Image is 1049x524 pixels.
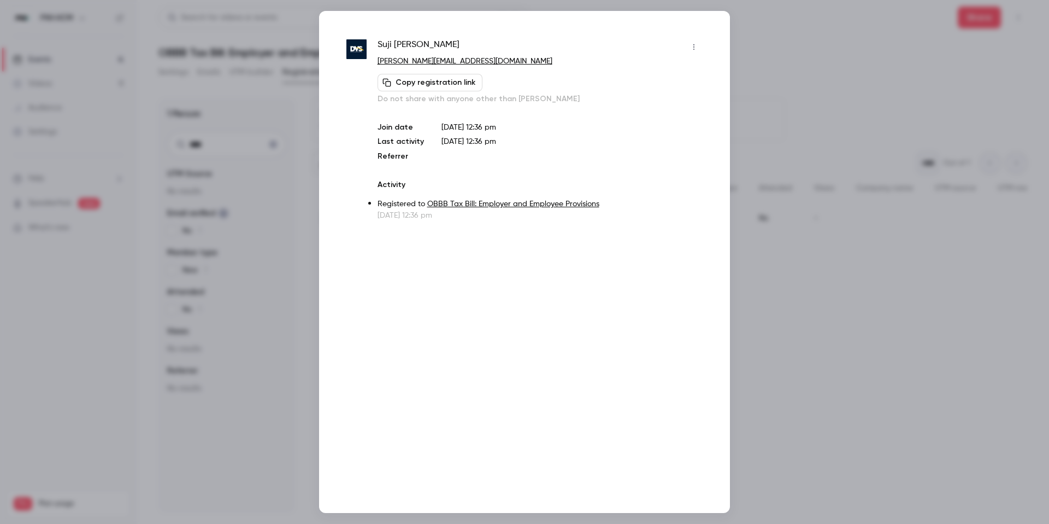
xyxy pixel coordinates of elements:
p: Activity [378,179,703,190]
p: Join date [378,122,424,133]
a: OBBB Tax Bill: Employer and Employee Provisions [427,200,599,208]
p: Last activity [378,136,424,148]
button: Copy registration link [378,74,482,91]
span: [DATE] 12:36 pm [441,138,496,145]
p: Referrer [378,151,424,162]
p: Registered to [378,199,703,210]
a: [PERSON_NAME][EMAIL_ADDRESS][DOMAIN_NAME] [378,57,552,65]
p: [DATE] 12:36 pm [378,210,703,221]
p: [DATE] 12:36 pm [441,122,703,133]
img: directviz.com [346,39,367,60]
span: Suji [PERSON_NAME] [378,38,459,56]
p: Do not share with anyone other than [PERSON_NAME] [378,94,703,104]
